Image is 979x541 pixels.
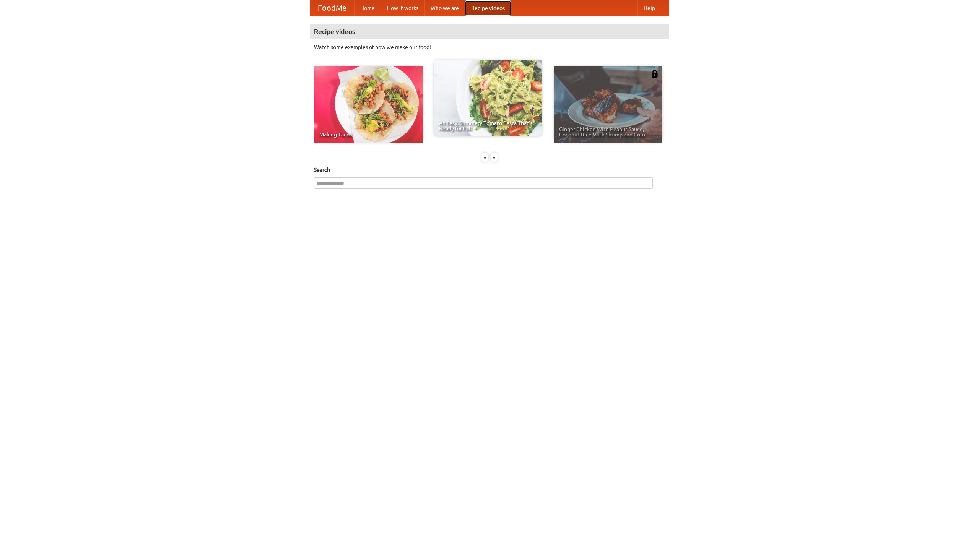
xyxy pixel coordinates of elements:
a: Recipe videos [465,0,511,16]
a: Making Tacos [314,66,423,143]
h5: Search [314,166,665,174]
a: Home [354,0,381,16]
div: » [491,153,498,162]
img: 483408.png [651,70,659,78]
div: « [481,153,488,162]
span: Making Tacos [319,132,417,137]
a: Help [637,0,661,16]
span: An Easy, Summery Tomato Pasta That's Ready for Fall [439,120,537,131]
h4: Recipe videos [310,24,669,39]
a: An Easy, Summery Tomato Pasta That's Ready for Fall [434,60,542,136]
a: How it works [381,0,424,16]
a: FoodMe [310,0,354,16]
a: Who we are [424,0,465,16]
p: Watch some examples of how we make our food! [314,43,665,51]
